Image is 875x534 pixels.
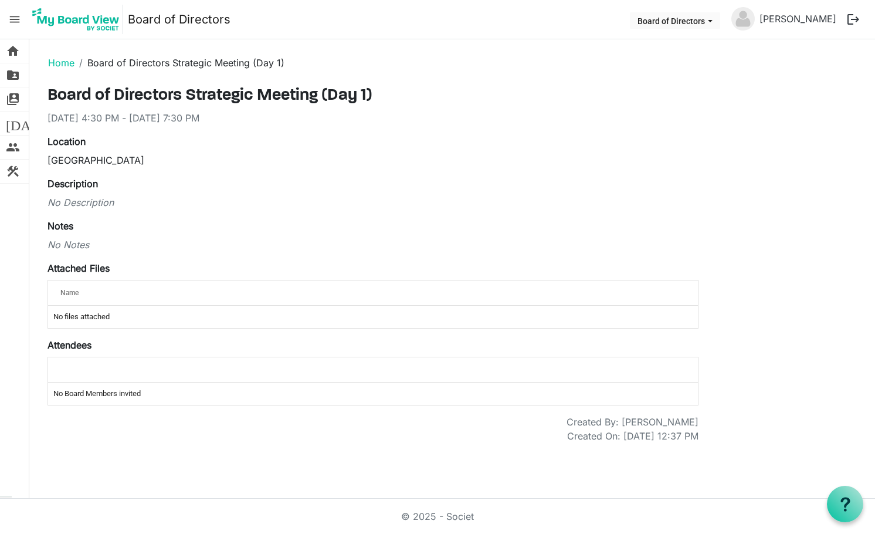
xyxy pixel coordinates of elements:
a: [PERSON_NAME] [755,7,841,31]
div: Created On: [DATE] 12:37 PM [567,429,698,443]
label: Description [48,177,98,191]
span: construction [6,160,20,183]
span: people [6,136,20,159]
a: My Board View Logo [29,5,128,34]
label: Attached Files [48,261,110,275]
div: No Description [48,195,698,209]
div: No Notes [48,238,698,252]
a: © 2025 - Societ [401,511,474,522]
img: My Board View Logo [29,5,123,34]
span: menu [4,8,26,31]
li: Board of Directors Strategic Meeting (Day 1) [74,56,284,70]
a: Home [48,57,74,69]
a: Board of Directors [128,8,230,31]
td: No Board Members invited [48,383,698,405]
label: Attendees [48,338,91,352]
span: Name [60,289,79,297]
h3: Board of Directors Strategic Meeting (Day 1) [48,86,698,106]
span: folder_shared [6,63,20,87]
label: Location [48,134,86,148]
span: switch_account [6,87,20,111]
span: home [6,39,20,63]
span: [DATE] [6,111,51,135]
img: no-profile-picture.svg [731,7,755,31]
button: Board of Directors dropdownbutton [630,12,720,29]
td: No files attached [48,306,698,328]
label: Notes [48,219,73,233]
button: logout [841,7,866,32]
div: Created By: [PERSON_NAME] [567,415,698,429]
div: [GEOGRAPHIC_DATA] [48,153,698,167]
div: [DATE] 4:30 PM - [DATE] 7:30 PM [48,111,698,125]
